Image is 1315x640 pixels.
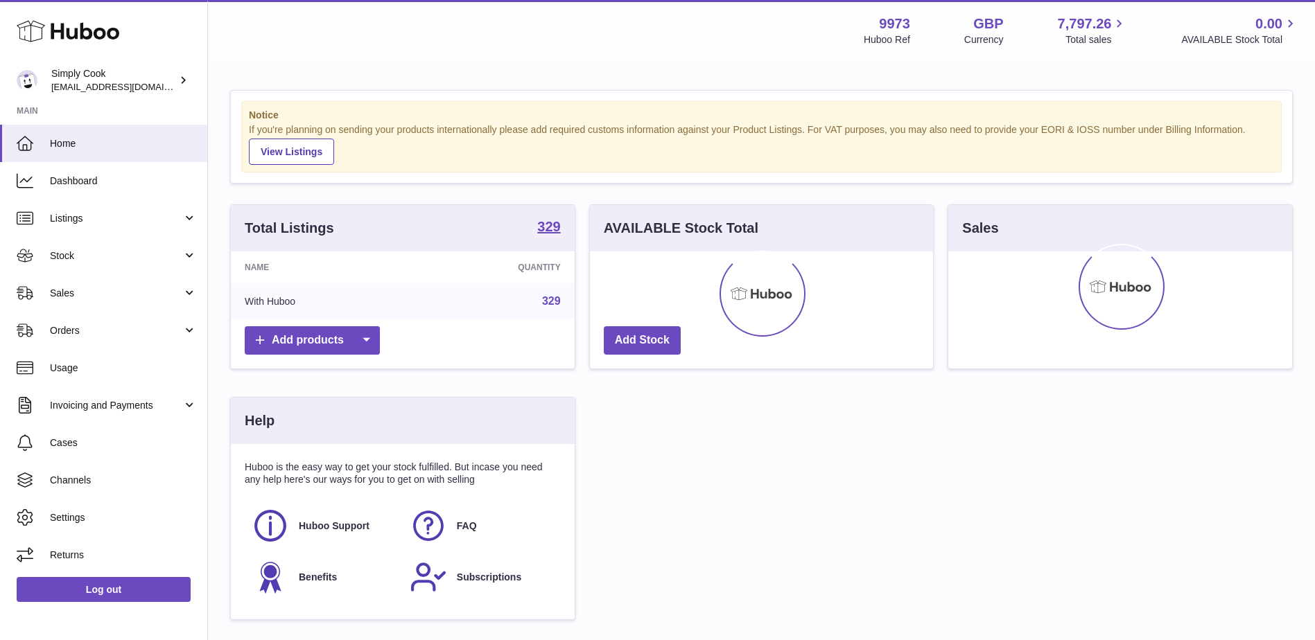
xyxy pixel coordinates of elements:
[50,549,197,562] span: Returns
[299,571,337,584] span: Benefits
[17,577,191,602] a: Log out
[17,70,37,91] img: internalAdmin-9973@internal.huboo.com
[1058,15,1112,33] span: 7,797.26
[50,175,197,188] span: Dashboard
[245,326,380,355] a: Add products
[50,362,197,375] span: Usage
[50,324,182,337] span: Orders
[604,326,681,355] a: Add Stock
[249,139,334,165] a: View Listings
[964,33,1004,46] div: Currency
[537,220,560,236] a: 329
[245,411,275,430] h3: Help
[1065,33,1127,46] span: Total sales
[973,15,1003,33] strong: GBP
[412,251,574,283] th: Quantity
[457,519,477,533] span: FAQ
[542,295,561,307] a: 329
[50,511,197,524] span: Settings
[50,137,197,150] span: Home
[50,474,197,487] span: Channels
[537,220,560,233] strong: 329
[410,507,554,544] a: FAQ
[249,123,1274,165] div: If you're planning on sending your products internationally please add required customs informati...
[50,287,182,300] span: Sales
[299,519,369,533] span: Huboo Support
[604,219,758,238] h3: AVAILABLE Stock Total
[50,436,197,450] span: Cases
[1255,15,1282,33] span: 0.00
[252,507,396,544] a: Huboo Support
[245,461,561,487] p: Huboo is the easy way to get your stock fulfilled. But incase you need any help here's our ways f...
[1181,33,1298,46] span: AVAILABLE Stock Total
[51,81,204,92] span: [EMAIL_ADDRESS][DOMAIN_NAME]
[50,399,182,412] span: Invoicing and Payments
[245,219,334,238] h3: Total Listings
[879,15,910,33] strong: 9973
[51,67,176,94] div: Simply Cook
[50,249,182,263] span: Stock
[231,251,412,283] th: Name
[1058,15,1128,46] a: 7,797.26 Total sales
[864,33,910,46] div: Huboo Ref
[1181,15,1298,46] a: 0.00 AVAILABLE Stock Total
[457,571,521,584] span: Subscriptions
[50,212,182,225] span: Listings
[410,558,554,596] a: Subscriptions
[231,283,412,319] td: With Huboo
[962,219,998,238] h3: Sales
[249,109,1274,122] strong: Notice
[252,558,396,596] a: Benefits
